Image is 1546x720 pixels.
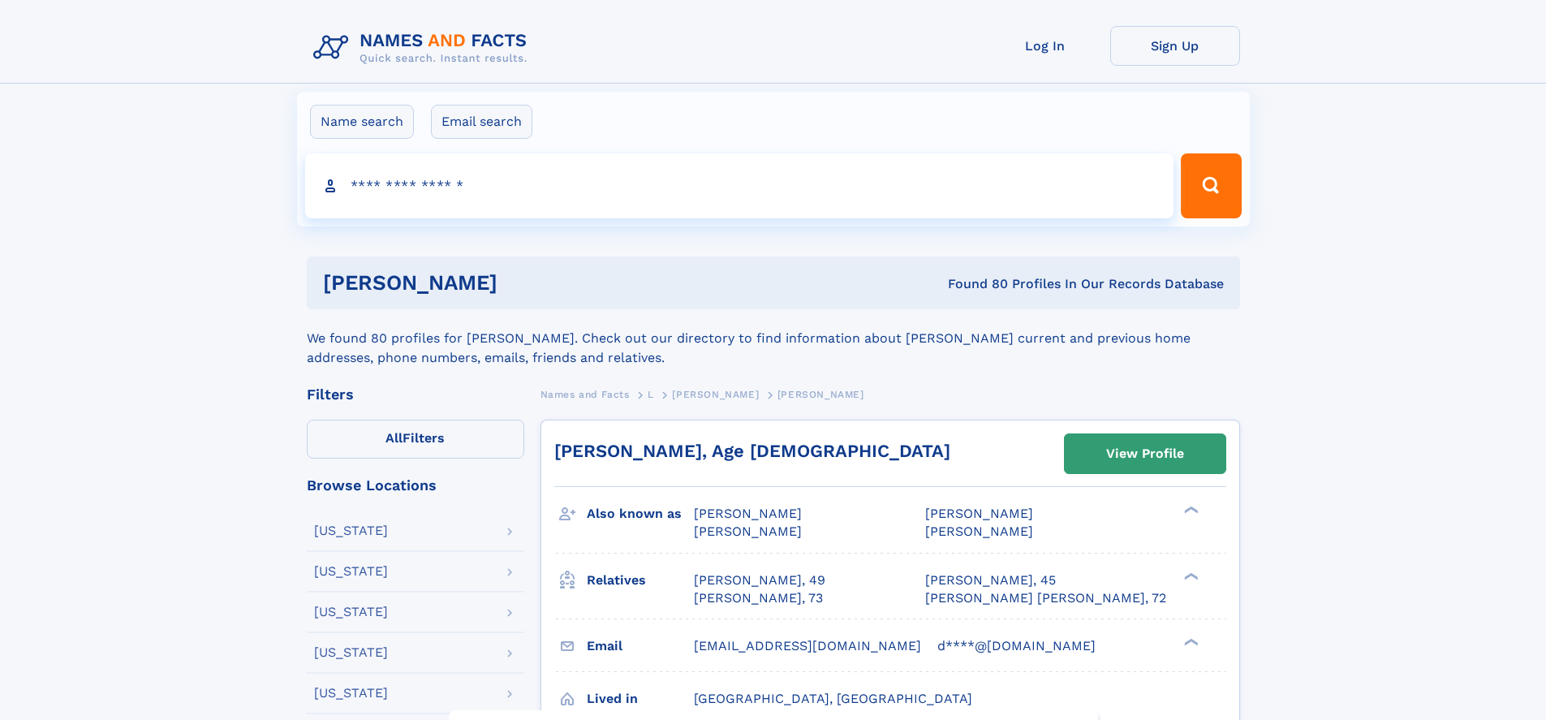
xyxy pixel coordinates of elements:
a: [PERSON_NAME], 45 [925,571,1056,589]
label: Email search [431,105,532,139]
h3: Email [587,632,694,660]
span: [PERSON_NAME] [694,506,802,521]
div: Filters [307,387,524,402]
span: [GEOGRAPHIC_DATA], [GEOGRAPHIC_DATA] [694,691,972,706]
label: Filters [307,420,524,459]
span: [EMAIL_ADDRESS][DOMAIN_NAME] [694,638,921,653]
a: [PERSON_NAME], Age [DEMOGRAPHIC_DATA] [554,441,950,461]
label: Name search [310,105,414,139]
button: Search Button [1181,153,1241,218]
a: Names and Facts [540,384,630,404]
a: [PERSON_NAME], 49 [694,571,825,589]
a: [PERSON_NAME] [672,384,759,404]
h3: Relatives [587,567,694,594]
span: [PERSON_NAME] [925,524,1033,539]
div: ❯ [1180,571,1199,581]
span: [PERSON_NAME] [925,506,1033,521]
a: Sign Up [1110,26,1240,66]
div: ❯ [1180,505,1199,515]
div: [US_STATE] [314,646,388,659]
a: L [648,384,654,404]
span: All [385,430,403,446]
h1: [PERSON_NAME] [323,273,723,293]
div: We found 80 profiles for [PERSON_NAME]. Check out our directory to find information about [PERSON... [307,309,1240,368]
h3: Also known as [587,500,694,528]
h3: Lived in [587,685,694,713]
a: [PERSON_NAME], 73 [694,589,823,607]
input: search input [305,153,1174,218]
a: View Profile [1065,434,1225,473]
span: [PERSON_NAME] [672,389,759,400]
div: View Profile [1106,435,1184,472]
div: [US_STATE] [314,524,388,537]
div: [US_STATE] [314,687,388,700]
a: Log In [980,26,1110,66]
div: Found 80 Profiles In Our Records Database [722,275,1224,293]
div: ❯ [1180,636,1199,647]
a: [PERSON_NAME] [PERSON_NAME], 72 [925,589,1166,607]
div: Browse Locations [307,478,524,493]
img: Logo Names and Facts [307,26,540,70]
div: [US_STATE] [314,606,388,619]
span: L [648,389,654,400]
span: [PERSON_NAME] [777,389,864,400]
div: [US_STATE] [314,565,388,578]
span: [PERSON_NAME] [694,524,802,539]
